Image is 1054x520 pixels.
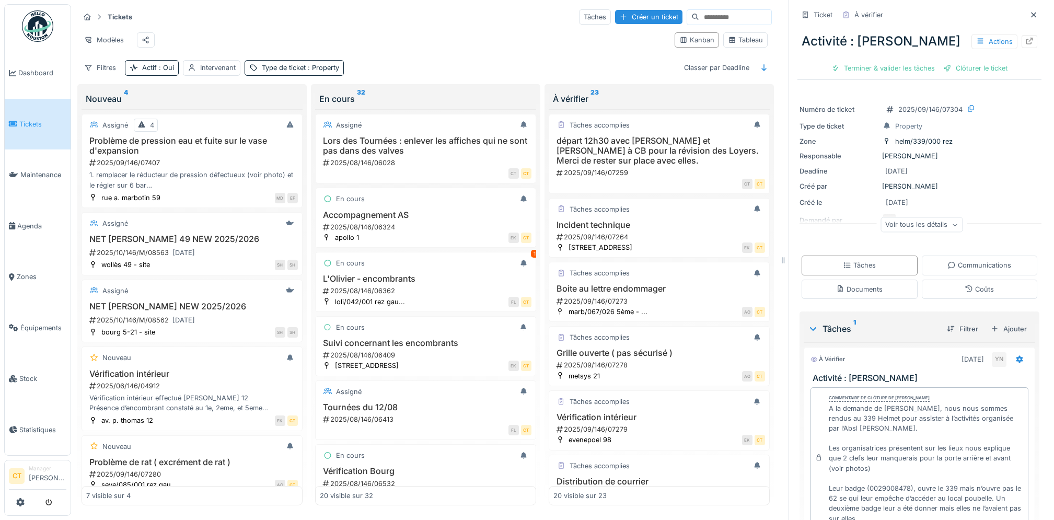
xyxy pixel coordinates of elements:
[555,168,765,178] div: 2025/09/146/07259
[336,120,362,130] div: Assigné
[5,149,71,201] a: Maintenance
[319,93,532,105] div: En cours
[555,232,765,242] div: 2025/09/146/07264
[320,136,531,156] h3: Lors des Tournées : enlever les affiches qui ne sont pas dans des valves
[88,158,298,168] div: 2025/09/146/07407
[88,381,298,391] div: 2025/06/146/04912
[742,435,752,445] div: EK
[569,435,611,445] div: evenepoel 98
[800,181,1039,191] div: [PERSON_NAME]
[881,217,963,233] div: Voir tous les détails
[939,61,1012,75] div: Clôturer le ticket
[5,251,71,303] a: Zones
[5,48,71,99] a: Dashboard
[20,170,66,180] span: Maintenance
[569,242,632,252] div: [STREET_ADDRESS]
[508,168,519,179] div: CT
[800,105,878,114] div: Numéro de ticket
[508,425,519,435] div: FL
[947,260,1011,270] div: Communications
[800,198,878,207] div: Créé le
[885,166,908,176] div: [DATE]
[553,220,765,230] h3: Incident technique
[18,68,66,78] span: Dashboard
[102,286,128,296] div: Assigné
[357,93,365,105] sup: 32
[829,395,930,402] div: Commentaire de clôture de [PERSON_NAME]
[570,461,630,471] div: Tâches accomplies
[102,120,128,130] div: Assigné
[570,397,630,407] div: Tâches accomplies
[553,491,607,501] div: 20 visible sur 23
[335,297,405,307] div: loli/042/001 rez gau...
[679,35,714,45] div: Kanban
[86,491,131,501] div: 7 visible sur 4
[755,179,765,189] div: CT
[570,120,630,130] div: Tâches accomplies
[335,361,399,371] div: [STREET_ADDRESS]
[287,193,298,203] div: EF
[102,442,131,452] div: Nouveau
[320,338,531,348] h3: Suivi concernant les encombrants
[570,204,630,214] div: Tâches accomplies
[287,327,298,338] div: SH
[886,198,908,207] div: [DATE]
[797,28,1041,55] div: Activité : [PERSON_NAME]
[320,491,373,501] div: 20 visible sur 32
[9,465,66,490] a: CT Manager[PERSON_NAME]
[172,248,195,258] div: [DATE]
[755,435,765,445] div: CT
[20,323,66,333] span: Équipements
[679,60,754,75] div: Classer par Deadline
[843,260,876,270] div: Tâches
[895,121,922,131] div: Property
[320,274,531,284] h3: L'Olivier - encombrants
[508,361,519,371] div: EK
[322,222,531,232] div: 2025/08/146/06324
[336,387,362,397] div: Assigné
[103,12,136,22] strong: Tickets
[800,151,1039,161] div: [PERSON_NAME]
[853,322,856,335] sup: 1
[579,9,611,25] div: Tâches
[508,297,519,307] div: FL
[322,414,531,424] div: 2025/08/146/06413
[5,201,71,252] a: Agenda
[101,415,153,425] div: av. p. thomas 12
[88,314,298,327] div: 2025/10/146/M/08562
[79,32,129,48] div: Modèles
[827,61,939,75] div: Terminer & valider les tâches
[320,466,531,476] h3: Vérification Bourg
[101,260,150,270] div: wollès 49 - site
[287,480,298,490] div: CT
[553,412,765,422] h3: Vérification intérieur
[854,10,883,20] div: À vérifier
[521,297,531,307] div: CT
[570,332,630,342] div: Tâches accomplies
[800,121,878,131] div: Type de ticket
[590,93,599,105] sup: 23
[555,296,765,306] div: 2025/09/146/07273
[895,136,953,146] div: helm/339/000 rez
[836,284,883,294] div: Documents
[569,307,647,317] div: marb/067/026 5ème - ...
[306,64,339,72] span: : Property
[553,284,765,294] h3: Boite au lettre endommager
[29,465,66,487] li: [PERSON_NAME]
[336,194,365,204] div: En cours
[86,457,298,467] h3: Problème de rat ( excrément de rat )
[615,10,682,24] div: Créer un ticket
[336,258,365,268] div: En cours
[742,371,752,382] div: AO
[742,179,752,189] div: CT
[521,425,531,435] div: CT
[322,479,531,489] div: 2025/08/146/06532
[814,10,832,20] div: Ticket
[5,405,71,456] a: Statistiques
[569,371,600,381] div: metsys 21
[86,136,298,156] h3: Problème de pression eau et fuite sur le vase d'expansion
[898,105,963,114] div: 2025/09/146/07304
[755,242,765,253] div: CT
[322,350,531,360] div: 2025/08/146/06409
[86,393,298,413] div: Vérification intérieur effectué [PERSON_NAME] 12 Présence d’encombrant constaté au 1e, 2eme, et 5...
